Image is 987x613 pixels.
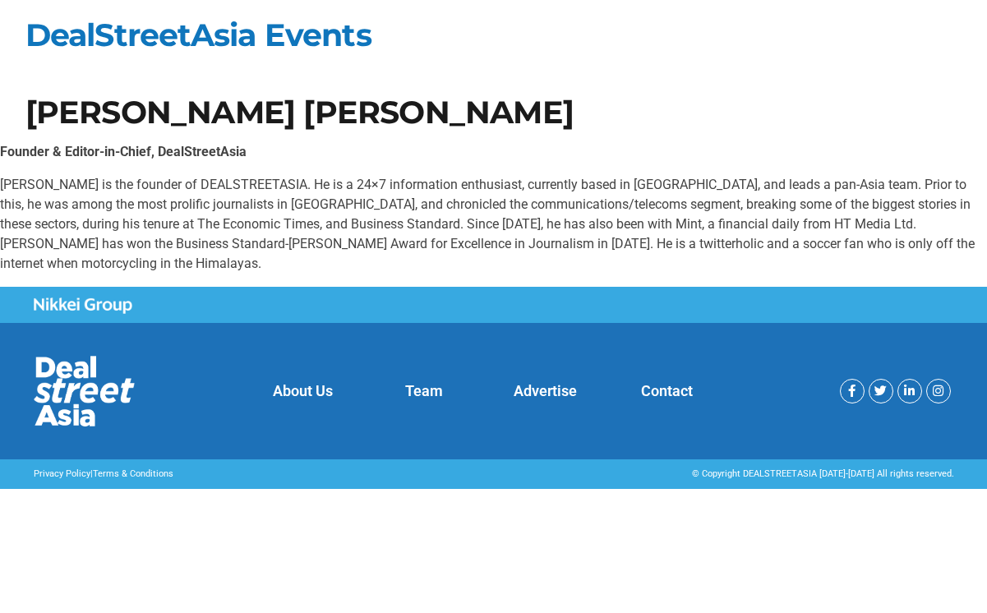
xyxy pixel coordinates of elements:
h1: [PERSON_NAME] [PERSON_NAME] [25,97,962,128]
div: © Copyright DEALSTREETASIA [DATE]-[DATE] All rights reserved. [502,468,954,482]
img: Nikkei Group [34,297,132,314]
a: Privacy Policy [34,468,90,479]
p: | [34,468,486,482]
a: Team [405,382,443,399]
a: Advertise [514,382,577,399]
a: Contact [641,382,693,399]
a: DealStreetAsia Events [25,16,371,54]
a: About Us [273,382,333,399]
a: Terms & Conditions [93,468,173,479]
